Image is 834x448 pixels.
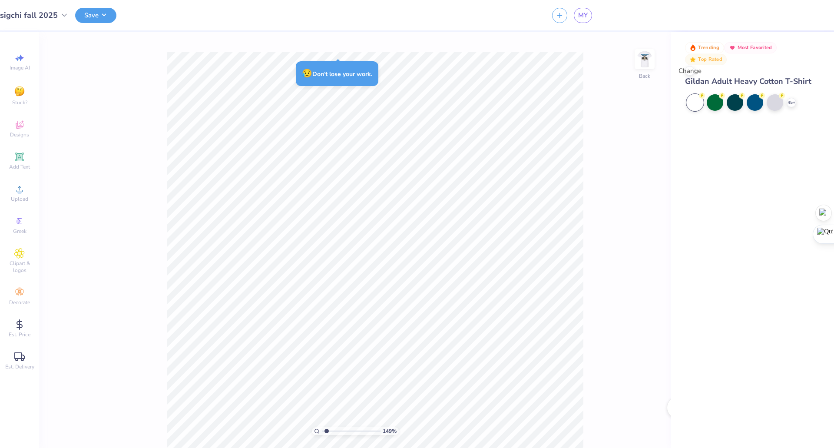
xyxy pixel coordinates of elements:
img: Top Rated sort [689,56,696,63]
span: Most Favorited [738,45,772,50]
span: Stuck? [12,99,27,106]
div: Change [685,66,695,76]
div: 45+ [787,98,796,107]
span: Top Rated [698,57,722,62]
span: Est. Price [9,331,30,338]
img: Trending sort [689,44,696,51]
img: Back [636,50,653,68]
img: Most Favorited sort [729,44,736,51]
div: Back [639,72,650,80]
button: Badge Button [724,42,777,53]
span: 😥 [302,68,312,79]
button: Save [75,8,116,23]
button: Badge Button [685,54,727,65]
div: Don’t lose your work. [296,61,378,86]
span: Image AI [10,64,30,71]
span: Trending [698,45,719,50]
span: Est. Delivery [5,363,34,370]
span: Upload [11,196,28,202]
span: Designs [10,131,29,138]
button: Badge Button [685,42,724,53]
img: Stuck? [13,85,26,98]
span: Decorate [9,299,30,306]
span: Gildan Adult Heavy Cotton T-Shirt [685,76,811,86]
span: Greek [13,228,26,235]
span: Add Text [9,163,30,170]
span: Clipart & logos [4,260,35,274]
span: MY [578,10,588,20]
a: MY [574,8,592,23]
span: 149 % [383,427,397,435]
